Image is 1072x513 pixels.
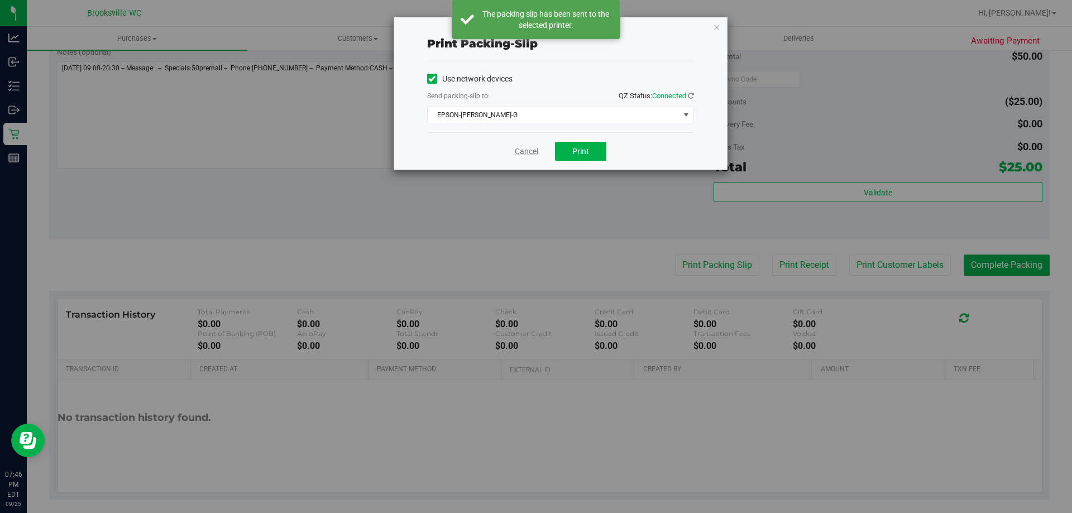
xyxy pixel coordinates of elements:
button: Print [555,142,606,161]
span: Print [572,147,589,156]
iframe: Resource center [11,424,45,457]
div: The packing slip has been sent to the selected printer. [480,8,611,31]
span: QZ Status: [619,92,694,100]
span: EPSON-[PERSON_NAME]-G [428,107,679,123]
label: Send packing-slip to: [427,91,490,101]
label: Use network devices [427,73,513,85]
span: Print packing-slip [427,37,538,50]
a: Cancel [515,146,538,157]
span: select [679,107,693,123]
span: Connected [652,92,686,100]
